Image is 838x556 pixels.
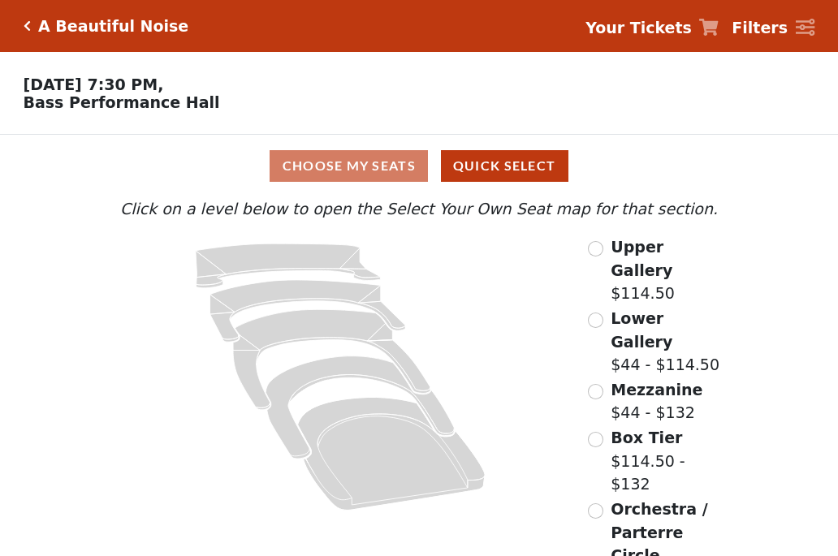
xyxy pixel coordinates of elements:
[116,197,722,221] p: Click on a level below to open the Select Your Own Seat map for that section.
[611,309,672,351] span: Lower Gallery
[441,150,568,182] button: Quick Select
[196,244,381,288] path: Upper Gallery - Seats Available: 286
[24,20,31,32] a: Click here to go back to filters
[611,426,722,496] label: $114.50 - $132
[611,429,682,446] span: Box Tier
[298,398,486,511] path: Orchestra / Parterre Circle - Seats Available: 14
[210,280,406,342] path: Lower Gallery - Seats Available: 42
[732,16,814,40] a: Filters
[611,307,722,377] label: $44 - $114.50
[611,378,702,425] label: $44 - $132
[585,16,719,40] a: Your Tickets
[732,19,788,37] strong: Filters
[585,19,692,37] strong: Your Tickets
[611,238,672,279] span: Upper Gallery
[611,381,702,399] span: Mezzanine
[38,17,188,36] h5: A Beautiful Noise
[611,235,722,305] label: $114.50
